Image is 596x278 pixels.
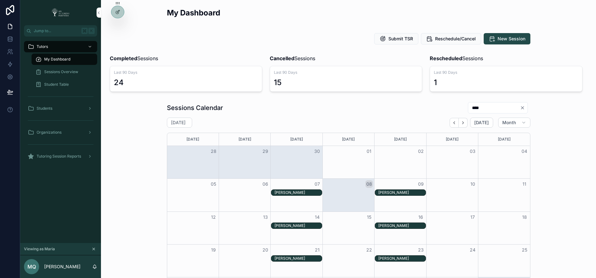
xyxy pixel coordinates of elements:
[44,264,80,270] p: [PERSON_NAME]
[324,133,373,146] div: [DATE]
[417,246,425,254] button: 23
[469,148,476,155] button: 03
[313,246,321,254] button: 21
[421,33,481,44] button: Reschedule/Cancel
[365,246,373,254] button: 22
[435,36,476,42] span: Reschedule/Cancel
[24,41,97,52] a: Tutors
[365,148,373,155] button: 01
[313,180,321,188] button: 07
[110,55,137,61] strong: Completed
[32,66,97,78] a: Sessions Overview
[262,246,269,254] button: 20
[34,28,79,33] span: Jump to...
[274,190,322,195] div: [PERSON_NAME]
[479,133,529,146] div: [DATE]
[262,180,269,188] button: 06
[44,82,69,87] span: Student Table
[171,119,186,126] h2: [DATE]
[378,256,426,261] div: [PERSON_NAME]
[37,106,52,111] span: Students
[417,213,425,221] button: 16
[114,70,258,75] span: Last 90 Days
[20,37,101,170] div: scrollable content
[521,246,528,254] button: 25
[498,36,525,42] span: New Session
[378,190,426,195] div: John Chavez
[274,223,322,228] div: [PERSON_NAME]
[469,213,476,221] button: 17
[24,25,97,37] button: Jump to...K
[262,213,269,221] button: 13
[262,148,269,155] button: 29
[210,180,217,188] button: 05
[469,246,476,254] button: 24
[313,213,321,221] button: 14
[210,148,217,155] button: 28
[365,180,373,188] button: 08
[270,55,294,61] strong: Cancelled
[274,256,322,261] div: [PERSON_NAME]
[498,118,530,128] button: Month
[274,223,322,229] div: John Chavez
[430,55,483,62] span: Sessions
[378,223,426,228] div: [PERSON_NAME]
[474,120,489,125] span: [DATE]
[365,213,373,221] button: 15
[110,55,158,62] span: Sessions
[428,133,477,146] div: [DATE]
[313,148,321,155] button: 30
[44,57,70,62] span: My Dashboard
[521,213,528,221] button: 18
[114,78,124,88] div: 24
[37,44,48,49] span: Tutors
[50,8,72,18] img: App logo
[167,103,223,112] h1: Sessions Calendar
[210,246,217,254] button: 19
[274,70,418,75] span: Last 90 Days
[388,36,413,42] span: Submit TSR
[167,8,220,18] h2: My Dashboard
[44,69,78,74] span: Sessions Overview
[24,103,97,114] a: Students
[24,246,55,252] span: Viewing as Maria
[378,223,426,229] div: John Chavez
[89,28,94,33] span: K
[272,133,321,146] div: [DATE]
[375,133,425,146] div: [DATE]
[37,154,81,159] span: Tutoring Session Reports
[521,180,528,188] button: 11
[434,70,578,75] span: Last 90 Days
[274,190,322,195] div: John Chavez
[210,213,217,221] button: 12
[450,118,459,128] button: Back
[417,180,425,188] button: 09
[470,118,493,128] button: [DATE]
[378,256,426,261] div: John Chavez
[484,33,530,44] button: New Session
[459,118,468,128] button: Next
[430,55,462,61] strong: Rescheduled
[520,105,528,110] button: Clear
[168,133,218,146] div: [DATE]
[417,148,425,155] button: 02
[378,190,426,195] div: [PERSON_NAME]
[24,151,97,162] a: Tutoring Session Reports
[24,127,97,138] a: Organizations
[32,79,97,90] a: Student Table
[274,78,281,88] div: 15
[521,148,528,155] button: 04
[32,54,97,65] a: My Dashboard
[37,130,62,135] span: Organizations
[434,78,437,88] div: 1
[374,33,418,44] button: Submit TSR
[270,55,315,62] span: Sessions
[469,180,476,188] button: 10
[27,263,36,270] span: MQ
[220,133,269,146] div: [DATE]
[274,256,322,261] div: John Chavez
[502,120,516,125] span: Month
